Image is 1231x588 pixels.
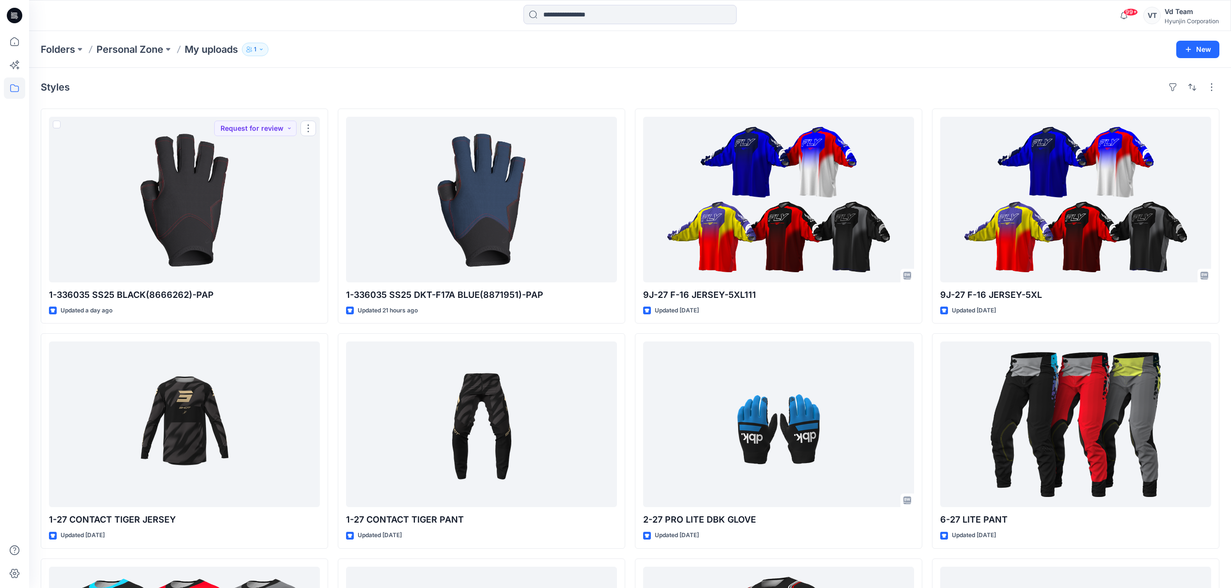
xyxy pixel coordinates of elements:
[1165,6,1219,17] div: Vd Team
[49,117,320,282] a: 1-336035 SS25 BLACK(8666262)-PAP
[1176,41,1219,58] button: New
[655,306,699,316] p: Updated [DATE]
[49,513,320,526] p: 1-27 CONTACT TIGER JERSEY
[49,341,320,507] a: 1-27 CONTACT TIGER JERSEY
[346,117,617,282] a: 1-336035 SS25 DKT-F17A BLUE(8871951)-PAP
[346,513,617,526] p: 1-27 CONTACT TIGER PANT
[643,288,914,302] p: 9J-27 F-16 JERSEY-5XL111
[643,513,914,526] p: 2-27 PRO LITE DBK GLOVE
[358,530,402,541] p: Updated [DATE]
[41,81,70,93] h4: Styles
[49,288,320,302] p: 1-336035 SS25 BLACK(8666262)-PAP
[940,341,1211,507] a: 6-27 LITE PANT
[655,530,699,541] p: Updated [DATE]
[1143,7,1161,24] div: VT
[346,288,617,302] p: 1-336035 SS25 DKT-F17A BLUE(8871951)-PAP
[952,530,996,541] p: Updated [DATE]
[41,43,75,56] a: Folders
[1123,8,1138,16] span: 99+
[61,306,112,316] p: Updated a day ago
[242,43,268,56] button: 1
[346,341,617,507] a: 1-27 CONTACT TIGER PANT
[1165,17,1219,25] div: Hyunjin Corporation
[940,117,1211,282] a: 9J-27 F-16 JERSEY-5XL
[643,341,914,507] a: 2-27 PRO LITE DBK GLOVE
[940,513,1211,526] p: 6-27 LITE PANT
[254,44,256,55] p: 1
[61,530,105,541] p: Updated [DATE]
[185,43,238,56] p: My uploads
[358,306,418,316] p: Updated 21 hours ago
[952,306,996,316] p: Updated [DATE]
[643,117,914,282] a: 9J-27 F-16 JERSEY-5XL111
[96,43,163,56] a: Personal Zone
[940,288,1211,302] p: 9J-27 F-16 JERSEY-5XL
